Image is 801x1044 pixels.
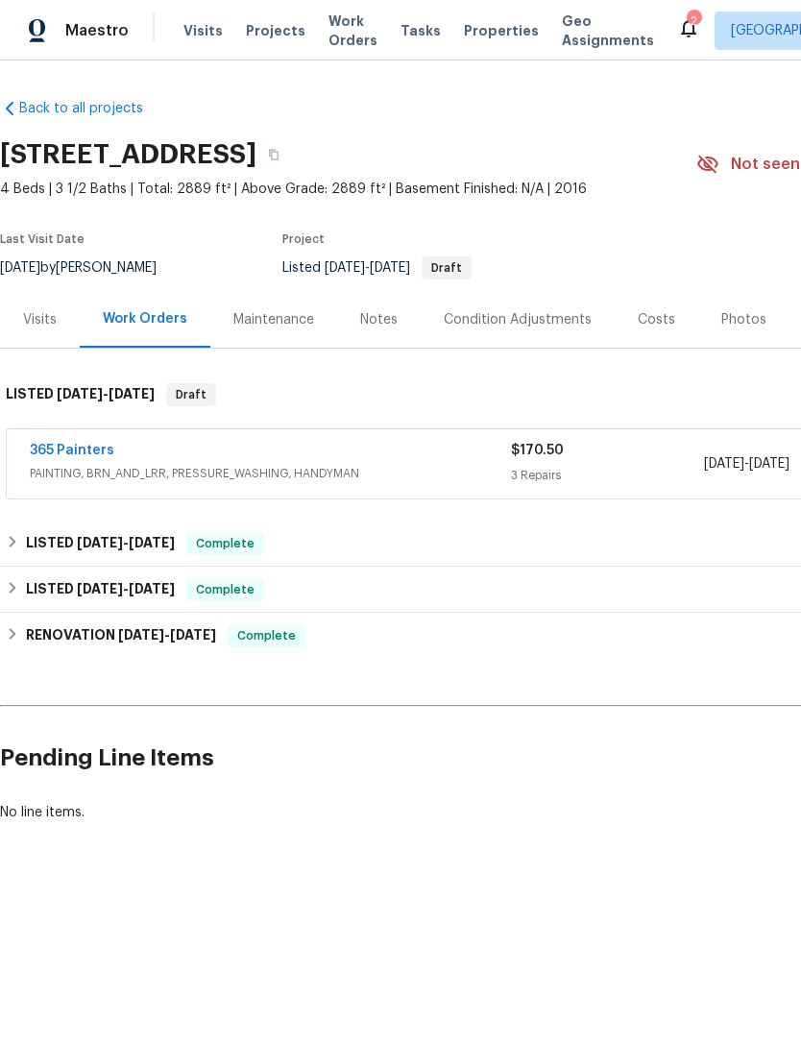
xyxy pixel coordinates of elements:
[424,262,470,274] span: Draft
[30,464,511,483] span: PAINTING, BRN_AND_LRR, PRESSURE_WASHING, HANDYMAN
[444,310,592,329] div: Condition Adjustments
[230,626,303,645] span: Complete
[233,310,314,329] div: Maintenance
[77,536,175,549] span: -
[26,624,216,647] h6: RENOVATION
[704,457,744,471] span: [DATE]
[638,310,675,329] div: Costs
[704,454,789,473] span: -
[168,385,214,404] span: Draft
[6,383,155,406] h6: LISTED
[721,310,766,329] div: Photos
[256,137,291,172] button: Copy Address
[360,310,398,329] div: Notes
[129,536,175,549] span: [DATE]
[77,536,123,549] span: [DATE]
[26,532,175,555] h6: LISTED
[30,444,114,457] a: 365 Painters
[109,387,155,401] span: [DATE]
[511,466,703,485] div: 3 Repairs
[464,21,539,40] span: Properties
[282,233,325,245] span: Project
[103,309,187,328] div: Work Orders
[65,21,129,40] span: Maestro
[23,310,57,329] div: Visits
[687,12,700,31] div: 2
[370,261,410,275] span: [DATE]
[77,582,123,595] span: [DATE]
[188,534,262,553] span: Complete
[246,21,305,40] span: Projects
[57,387,155,401] span: -
[26,578,175,601] h6: LISTED
[188,580,262,599] span: Complete
[129,582,175,595] span: [DATE]
[183,21,223,40] span: Visits
[562,12,654,50] span: Geo Assignments
[118,628,164,642] span: [DATE]
[400,24,441,37] span: Tasks
[57,387,103,401] span: [DATE]
[282,261,472,275] span: Listed
[749,457,789,471] span: [DATE]
[118,628,216,642] span: -
[325,261,365,275] span: [DATE]
[328,12,377,50] span: Work Orders
[511,444,564,457] span: $170.50
[325,261,410,275] span: -
[170,628,216,642] span: [DATE]
[77,582,175,595] span: -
